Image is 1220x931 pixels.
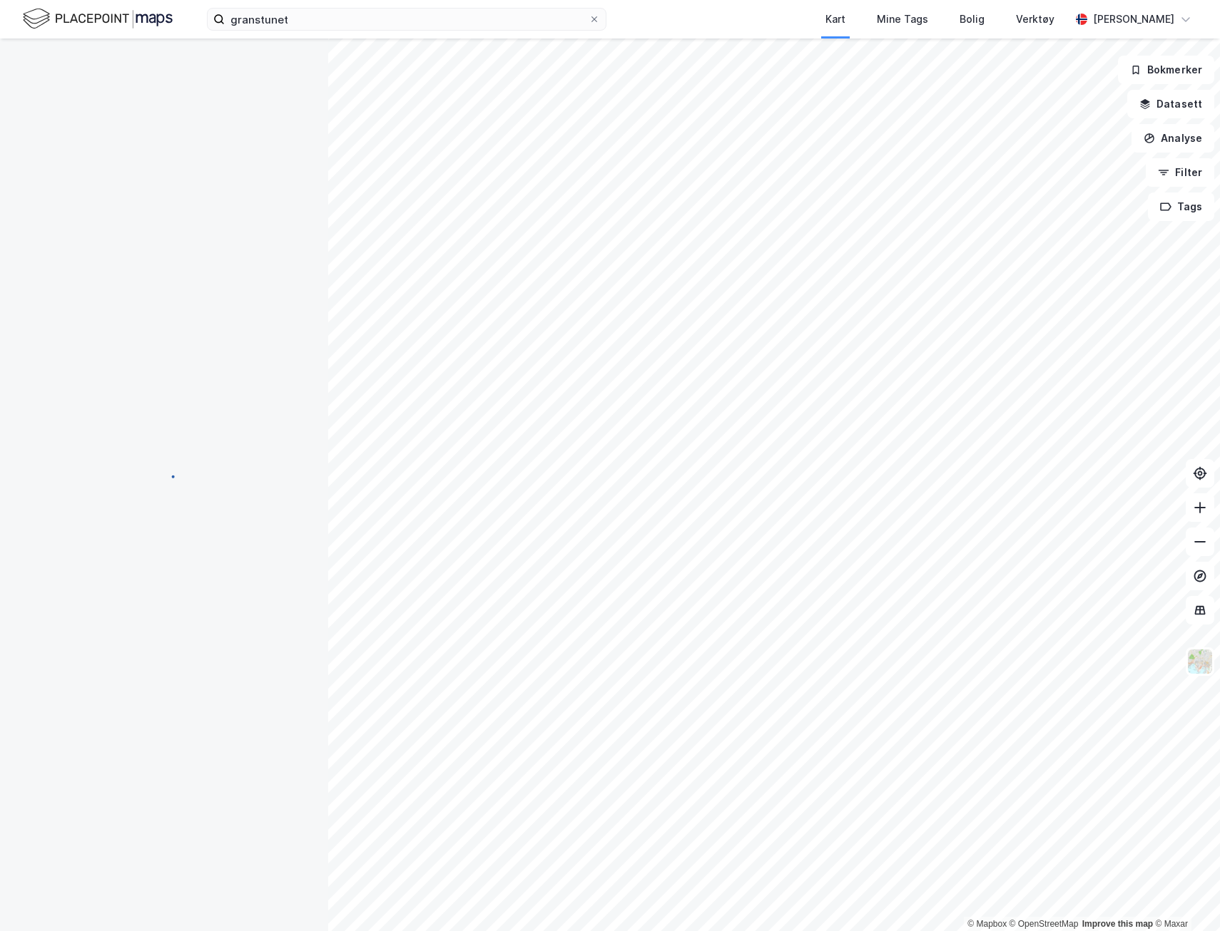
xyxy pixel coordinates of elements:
[1118,56,1214,84] button: Bokmerker
[225,9,589,30] input: Søk på adresse, matrikkel, gårdeiere, leietakere eller personer
[1093,11,1174,28] div: [PERSON_NAME]
[877,11,928,28] div: Mine Tags
[1149,863,1220,931] iframe: Chat Widget
[1010,919,1079,929] a: OpenStreetMap
[153,465,176,488] img: spinner.a6d8c91a73a9ac5275cf975e30b51cfb.svg
[1186,648,1214,675] img: Z
[967,919,1007,929] a: Mapbox
[1146,158,1214,187] button: Filter
[23,6,173,31] img: logo.f888ab2527a4732fd821a326f86c7f29.svg
[825,11,845,28] div: Kart
[1082,919,1153,929] a: Improve this map
[1016,11,1054,28] div: Verktøy
[1127,90,1214,118] button: Datasett
[1132,124,1214,153] button: Analyse
[1149,863,1220,931] div: Kontrollprogram for chat
[960,11,985,28] div: Bolig
[1148,192,1214,221] button: Tags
